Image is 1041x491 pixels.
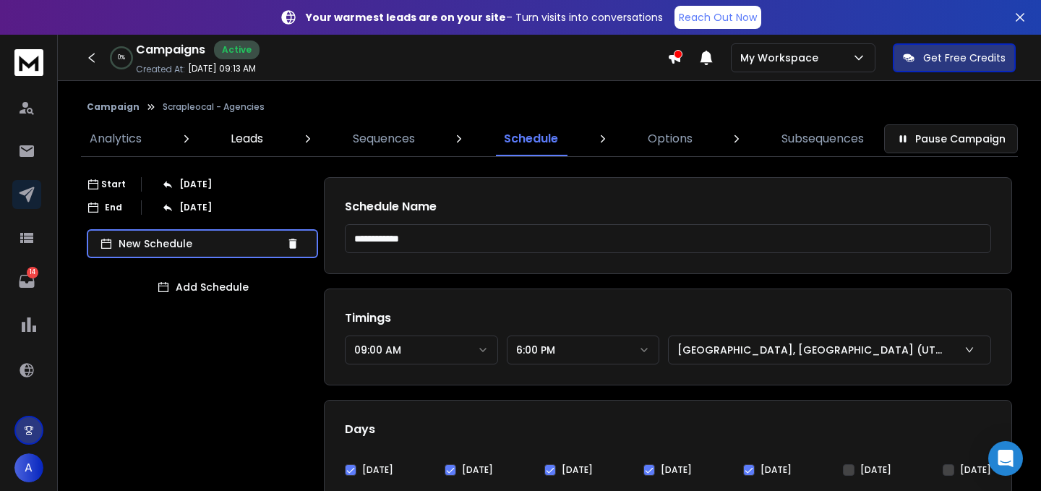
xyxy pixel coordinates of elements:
[163,101,265,113] p: Scrapleocal - Agencies
[136,64,185,75] p: Created At:
[14,453,43,482] button: A
[87,101,140,113] button: Campaign
[740,51,824,65] p: My Workspace
[495,121,567,156] a: Schedule
[781,130,864,148] p: Subsequences
[90,130,142,148] p: Analytics
[101,179,126,190] p: Start
[179,202,212,213] p: [DATE]
[761,464,792,476] label: [DATE]
[136,41,205,59] h1: Campaigns
[345,198,991,215] h1: Schedule Name
[988,441,1023,476] div: Open Intercom Messenger
[188,63,256,74] p: [DATE] 09:13 AM
[507,336,660,364] button: 6:00 PM
[222,121,272,156] a: Leads
[661,464,692,476] label: [DATE]
[12,267,41,296] a: 14
[923,51,1006,65] p: Get Free Credits
[81,121,150,156] a: Analytics
[353,130,415,148] p: Sequences
[462,464,493,476] label: [DATE]
[105,202,122,213] p: End
[674,6,761,29] a: Reach Out Now
[14,49,43,76] img: logo
[214,40,260,59] div: Active
[345,309,991,327] h1: Timings
[648,130,693,148] p: Options
[119,236,280,251] p: New Schedule
[893,43,1016,72] button: Get Free Credits
[118,54,125,62] p: 0 %
[860,464,891,476] label: [DATE]
[306,10,506,25] strong: Your warmest leads are on your site
[773,121,873,156] a: Subsequences
[344,121,424,156] a: Sequences
[639,121,701,156] a: Options
[677,343,951,357] p: [GEOGRAPHIC_DATA], [GEOGRAPHIC_DATA] (UTC+1:00)
[960,464,991,476] label: [DATE]
[362,464,393,476] label: [DATE]
[884,124,1018,153] button: Pause Campaign
[345,336,498,364] button: 09:00 AM
[679,10,757,25] p: Reach Out Now
[27,267,38,278] p: 14
[306,10,663,25] p: – Turn visits into conversations
[345,421,991,438] h1: Days
[87,273,318,302] button: Add Schedule
[179,179,212,190] p: [DATE]
[562,464,593,476] label: [DATE]
[504,130,558,148] p: Schedule
[231,130,263,148] p: Leads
